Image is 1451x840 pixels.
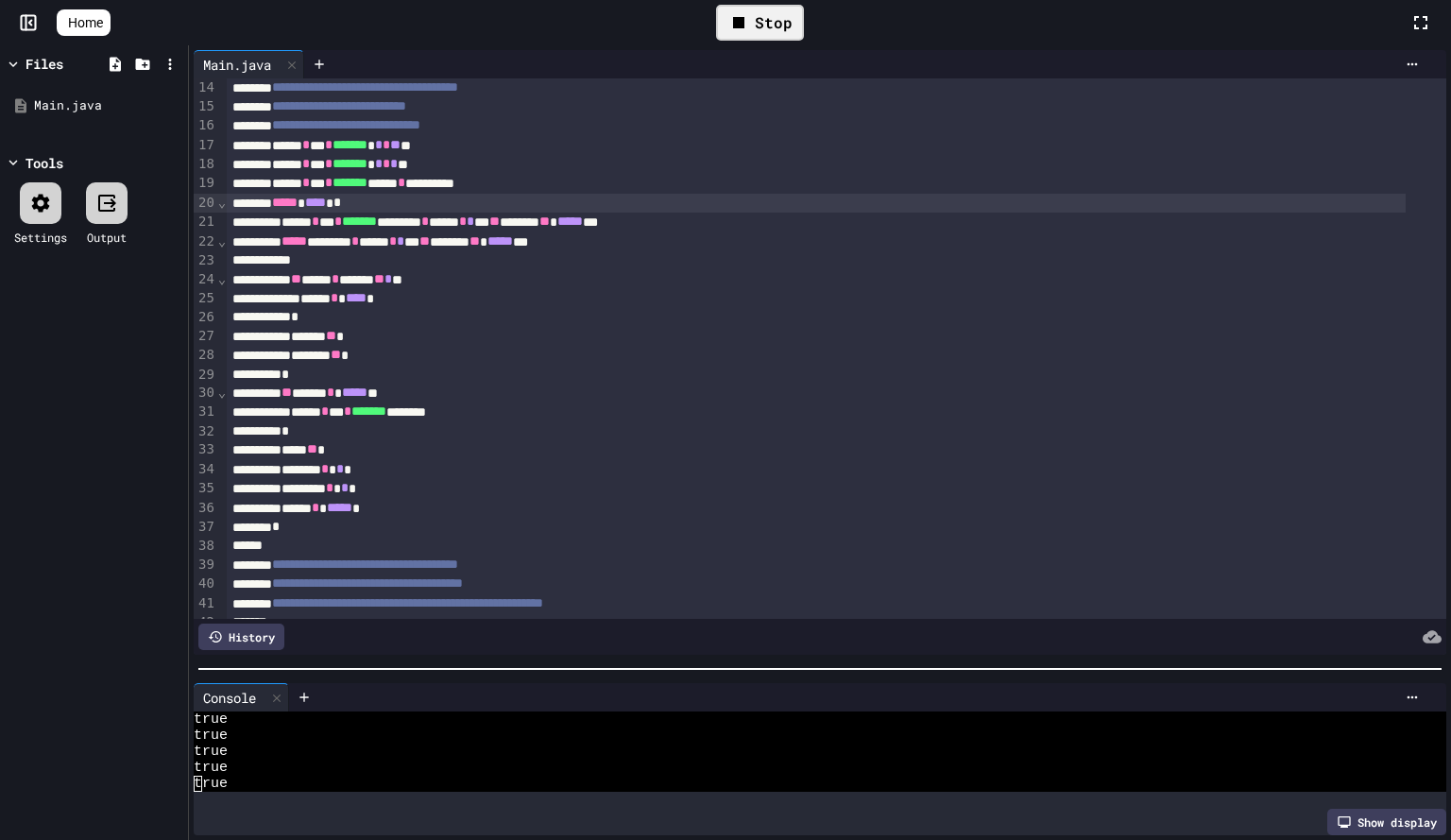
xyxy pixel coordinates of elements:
span: Fold line [217,271,227,286]
div: Console [194,688,265,708]
div: Main.java [34,96,181,115]
div: 42 [194,613,217,632]
div: 33 [194,440,217,459]
div: 26 [194,308,217,327]
div: 38 [194,537,217,556]
span: rue [202,776,228,792]
div: 16 [194,116,217,135]
div: 35 [194,479,217,498]
div: History [198,624,284,650]
div: 23 [194,251,217,270]
div: 31 [194,403,217,421]
div: 37 [194,518,217,537]
div: 18 [194,155,217,174]
div: 29 [194,366,217,385]
div: Console [194,683,289,711]
div: 24 [194,270,217,289]
div: 28 [194,346,217,365]
span: Fold line [217,195,227,210]
span: Home [68,13,103,32]
div: 20 [194,194,217,213]
div: 36 [194,499,217,518]
div: Output [87,229,127,246]
div: Settings [14,229,67,246]
div: Main.java [194,50,304,78]
span: true [194,760,228,776]
div: 22 [194,232,217,251]
span: true [194,711,228,728]
div: Show display [1327,809,1446,835]
div: 19 [194,174,217,193]
div: 32 [194,422,217,441]
div: 25 [194,289,217,308]
span: Fold line [217,385,227,400]
span: true [194,728,228,744]
a: Home [57,9,111,36]
div: 41 [194,594,217,613]
span: true [194,744,228,760]
span: Fold line [217,233,227,249]
div: Files [26,54,63,74]
div: 27 [194,327,217,346]
div: Stop [716,5,804,41]
div: 40 [194,574,217,593]
div: 34 [194,460,217,479]
div: 14 [194,78,217,97]
div: 15 [194,97,217,116]
div: Tools [26,153,63,173]
div: 30 [194,384,217,403]
div: Main.java [194,55,281,75]
div: 17 [194,136,217,155]
div: 39 [194,556,217,574]
div: 21 [194,213,217,231]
